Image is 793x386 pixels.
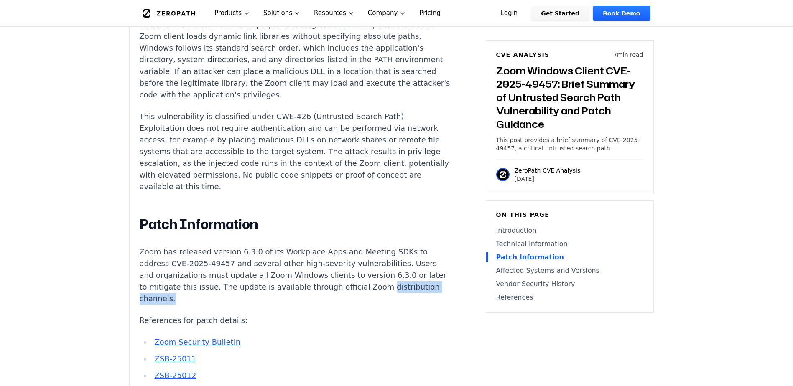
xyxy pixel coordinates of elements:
a: ZSB-25011 [154,354,196,363]
a: References [496,292,643,302]
p: References for patch details: [140,315,451,326]
p: [DATE] [515,175,581,183]
h6: CVE Analysis [496,51,550,59]
p: CVE-2025-49457 is an untrusted search path vulnerability in Zoom Clients for Windows. The flaw is... [140,7,451,101]
p: 7 min read [613,51,643,59]
h2: Patch Information [140,216,451,233]
a: Get Started [531,6,589,21]
img: ZeroPath CVE Analysis [496,168,510,181]
a: Vendor Security History [496,279,643,289]
p: ZeroPath CVE Analysis [515,166,581,175]
p: Zoom has released version 6.3.0 of its Workplace Apps and Meeting SDKs to address CVE-2025-49457 ... [140,246,451,305]
a: Book Demo [593,6,650,21]
a: Technical Information [496,239,643,249]
a: Affected Systems and Versions [496,266,643,276]
a: Zoom Security Bulletin [154,338,240,346]
a: Login [491,6,528,21]
h3: Zoom Windows Client CVE-2025-49457: Brief Summary of Untrusted Search Path Vulnerability and Patc... [496,64,643,131]
p: This post provides a brief summary of CVE-2025-49457, a critical untrusted search path vulnerabil... [496,136,643,152]
a: Patch Information [496,252,643,262]
p: This vulnerability is classified under CWE-426 (Untrusted Search Path). Exploitation does not req... [140,111,451,193]
a: Introduction [496,226,643,236]
h6: On this page [496,211,643,219]
a: ZSB-25012 [154,371,196,380]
